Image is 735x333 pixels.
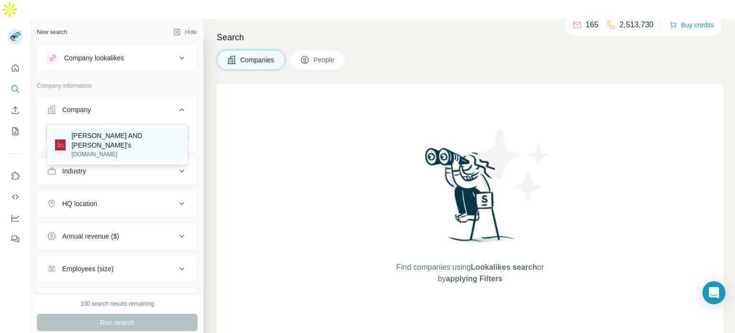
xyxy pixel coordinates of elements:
[167,25,203,39] button: Hide
[37,160,197,183] button: Industry
[8,102,23,119] button: Enrich CSV
[471,263,537,271] span: Lookalikes search
[37,257,197,280] button: Employees (size)
[8,80,23,98] button: Search
[80,299,154,308] div: 100 search results remaining
[71,131,179,150] p: [PERSON_NAME] AND [PERSON_NAME]'s
[702,281,725,304] div: Open Intercom Messenger
[669,18,714,32] button: Buy credits
[620,19,654,31] p: 2,513,730
[37,192,197,215] button: HQ location
[8,188,23,206] button: Use Surfe API
[62,166,86,176] div: Industry
[470,122,557,208] img: Surfe Illustration - Stars
[240,55,275,65] span: Companies
[8,230,23,248] button: Feedback
[586,19,599,31] p: 165
[37,81,198,90] p: Company information
[8,59,23,77] button: Quick start
[62,264,113,274] div: Employees (size)
[8,167,23,184] button: Use Surfe on LinkedIn
[217,31,724,44] h4: Search
[62,105,91,115] div: Company
[62,231,119,241] div: Annual revenue ($)
[446,275,502,283] span: applying Filters
[55,139,66,150] img: Frankie AND Benny's
[8,209,23,227] button: Dashboard
[37,290,197,313] button: Technologies
[37,46,197,69] button: Company lookalikes
[37,225,197,248] button: Annual revenue ($)
[37,98,197,125] button: Company
[8,123,23,140] button: My lists
[71,150,179,159] p: [DOMAIN_NAME]
[64,53,124,63] div: Company lookalikes
[62,199,97,208] div: HQ location
[313,55,335,65] span: People
[421,145,520,252] img: Surfe Illustration - Woman searching with binoculars
[37,28,67,36] div: New search
[393,262,546,285] span: Find companies using or by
